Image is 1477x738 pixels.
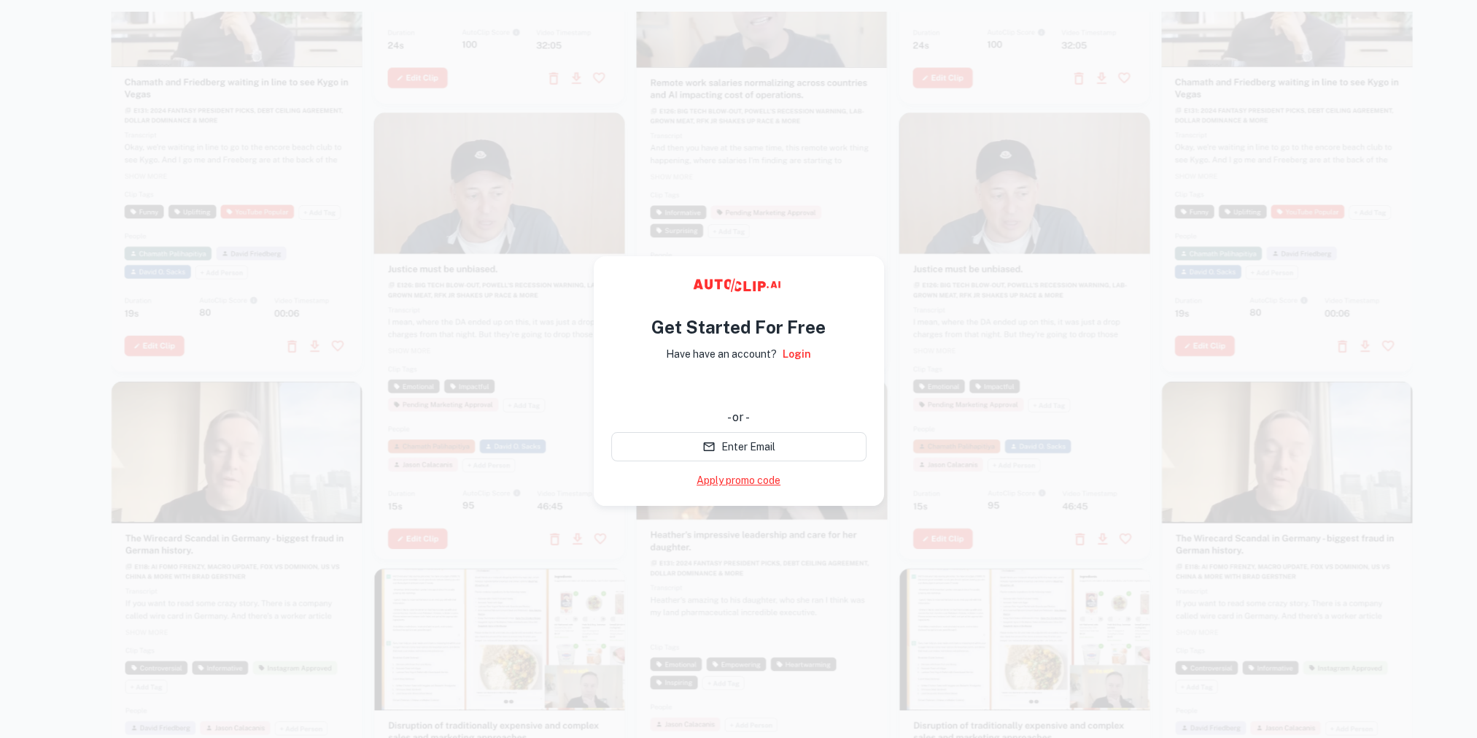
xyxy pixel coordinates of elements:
p: Have have an account? [666,346,777,362]
a: Apply promo code [697,473,780,488]
h4: Get Started For Free [651,314,826,340]
button: Enter Email [611,432,867,461]
iframe: “使用 Google 账号登录”按钮 [604,372,874,404]
a: Login [783,346,811,362]
div: - or - [611,409,867,426]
